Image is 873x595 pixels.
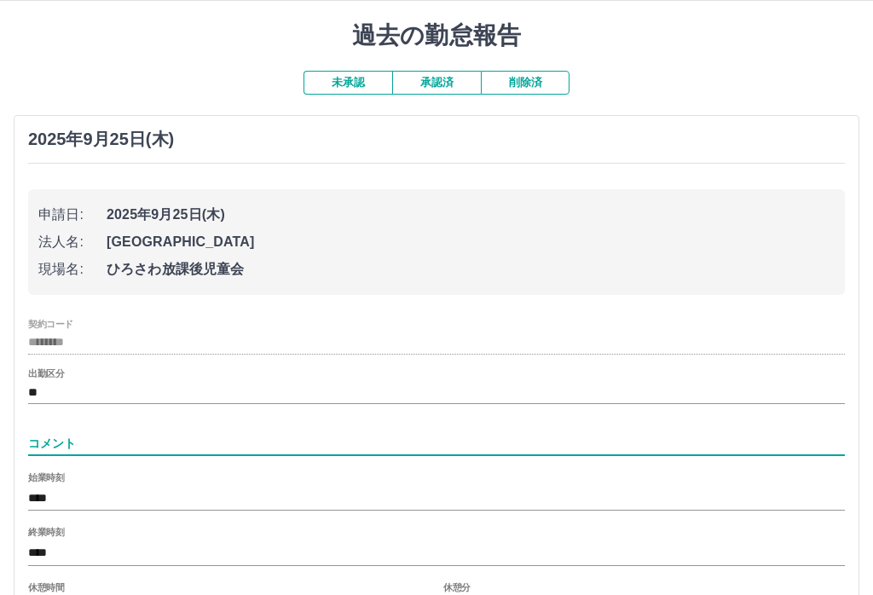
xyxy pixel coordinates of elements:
[107,259,835,280] span: ひろさわ放課後児童会
[28,130,174,149] h3: 2025年9月25日(木)
[304,71,392,95] button: 未承認
[38,259,107,280] span: 現場名:
[481,71,569,95] button: 削除済
[38,232,107,252] span: 法人名:
[392,71,481,95] button: 承認済
[443,581,471,593] label: 休憩分
[38,205,107,225] span: 申請日:
[28,471,64,484] label: 始業時刻
[107,232,835,252] span: [GEOGRAPHIC_DATA]
[28,581,64,593] label: 休憩時間
[107,205,835,225] span: 2025年9月25日(木)
[28,367,64,380] label: 出勤区分
[14,21,859,50] h1: 過去の勤怠報告
[28,526,64,539] label: 終業時刻
[28,317,73,330] label: 契約コード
